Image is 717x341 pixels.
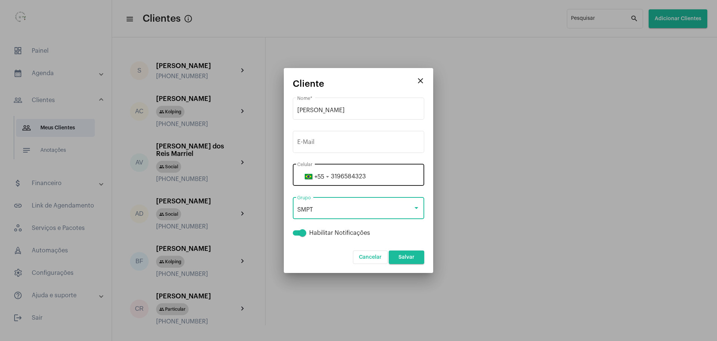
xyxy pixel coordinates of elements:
[297,173,420,180] input: 31 99999-1111
[353,251,388,264] button: Cancelar
[398,255,415,260] span: Salvar
[416,76,425,85] mat-icon: close
[297,167,331,186] button: +55
[309,228,370,237] span: Habilitar Notificações
[293,79,324,89] span: Cliente
[314,173,324,179] span: +55
[297,140,420,147] input: E-Mail
[297,207,313,213] span: SMPT
[359,255,382,260] span: Cancelar
[389,251,424,264] button: Salvar
[297,107,420,114] input: Digite o nome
